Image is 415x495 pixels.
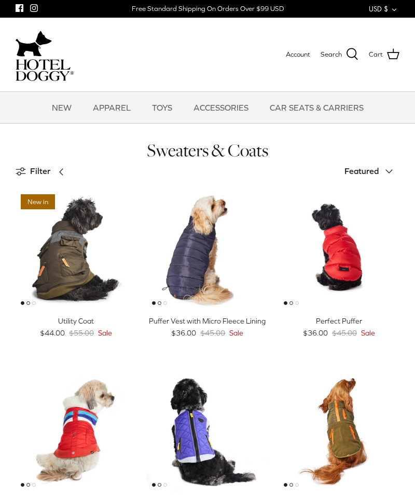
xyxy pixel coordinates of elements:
[16,28,52,59] img: dog-icon.svg
[16,28,74,81] a: hoteldoggycom
[16,315,136,339] a: Utility Coat $44.00 $55.00 Sale
[344,166,379,176] span: Featured
[147,315,268,327] div: Puffer Vest with Micro Fleece Lining
[21,376,58,391] span: 20% off
[279,189,399,310] a: Perfect Puffer
[147,315,268,339] a: Puffer Vest with Micro Fleece Lining $36.00 $45.00 Sale
[260,92,373,123] a: CAR SEATS & CARRIERS
[152,376,189,391] span: 20% off
[184,92,258,123] a: ACCESSORIES
[286,50,310,58] span: Account
[279,315,399,339] a: Perfect Puffer $36.00 $45.00 Sale
[132,4,284,14] div: Free Standard Shipping On Orders Over $99 USD
[30,4,38,12] a: Instagram
[303,327,328,339] span: $36.00
[284,376,321,391] span: 20% off
[171,327,196,339] span: $36.00
[369,49,383,60] span: Cart
[147,370,268,491] a: Nylon Quilted Utility Vest
[152,194,189,209] span: 20% off
[229,327,243,339] span: Sale
[84,92,140,123] a: APPAREL
[279,370,399,491] a: Micro Fleece Vest
[16,139,399,162] h1: Sweaters & Coats
[98,327,112,339] span: Sale
[369,48,399,61] a: Cart
[16,189,136,310] a: Utility Coat
[69,327,94,339] span: $55.00
[16,159,71,184] a: Filter
[284,194,321,209] span: 20% off
[321,48,358,61] a: Search
[132,1,284,17] a: Free Standard Shipping On Orders Over $99 USD
[361,327,375,339] span: Sale
[279,315,399,327] div: Perfect Puffer
[200,327,225,339] span: $45.00
[30,165,50,178] span: Filter
[16,315,136,327] div: Utility Coat
[16,4,23,12] a: Facebook
[40,327,65,339] span: $44.00
[321,49,342,60] span: Search
[143,92,182,123] a: TOYS
[147,189,268,310] a: Puffer Vest with Micro Fleece Lining
[344,160,399,183] button: Featured
[43,92,81,123] a: NEW
[16,59,74,81] img: hoteldoggycom
[21,194,55,209] span: New in
[332,327,357,339] span: $45.00
[286,49,310,60] a: Account
[16,370,136,491] a: Retro Puffer Vest with Sherpa Lining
